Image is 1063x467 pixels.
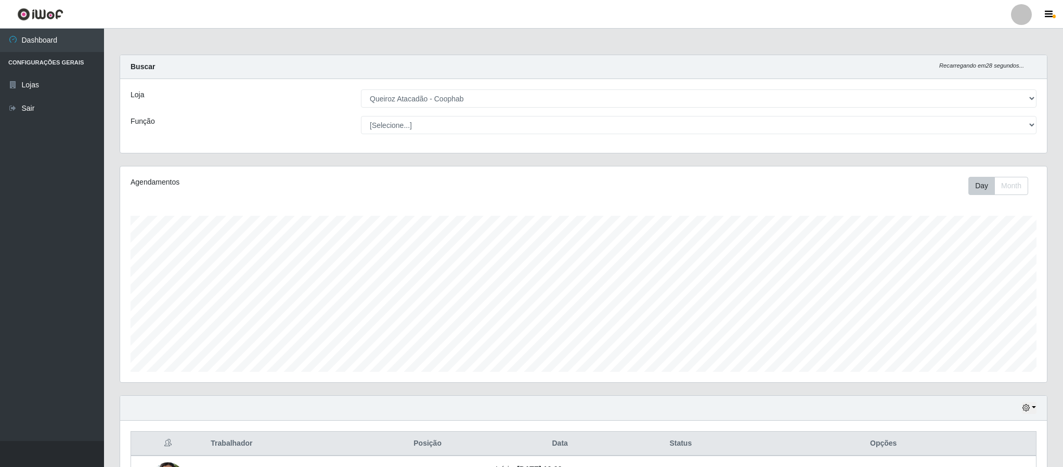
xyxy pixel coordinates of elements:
th: Opções [731,432,1036,456]
th: Status [630,432,731,456]
div: Toolbar with button groups [968,177,1036,195]
label: Loja [131,89,144,100]
div: Agendamentos [131,177,499,188]
button: Day [968,177,995,195]
strong: Buscar [131,62,155,71]
i: Recarregando em 28 segundos... [939,62,1024,69]
th: Posição [366,432,489,456]
label: Função [131,116,155,127]
img: CoreUI Logo [17,8,63,21]
div: First group [968,177,1028,195]
th: Data [489,432,630,456]
button: Month [994,177,1028,195]
th: Trabalhador [204,432,366,456]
